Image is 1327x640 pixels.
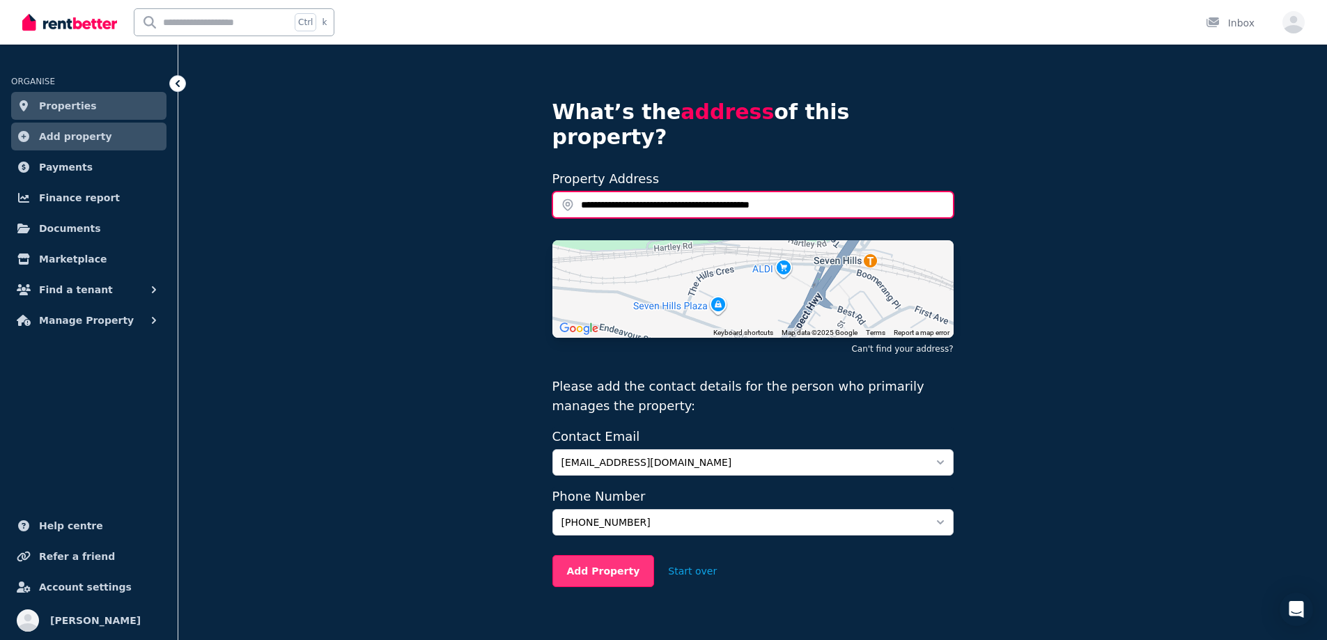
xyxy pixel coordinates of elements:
[713,328,773,338] button: Keyboard shortcuts
[39,548,115,565] span: Refer a friend
[50,612,141,629] span: [PERSON_NAME]
[552,487,954,506] label: Phone Number
[552,509,954,536] button: [PHONE_NUMBER]
[39,97,97,114] span: Properties
[11,306,166,334] button: Manage Property
[11,573,166,601] a: Account settings
[1280,593,1313,626] div: Open Intercom Messenger
[39,189,120,206] span: Finance report
[851,343,953,354] button: Can't find your address?
[866,329,885,336] a: Terms (opens in new tab)
[681,100,774,124] span: address
[11,543,166,570] a: Refer a friend
[552,449,954,476] button: [EMAIL_ADDRESS][DOMAIN_NAME]
[11,184,166,212] a: Finance report
[295,13,316,31] span: Ctrl
[39,220,101,237] span: Documents
[39,159,93,175] span: Payments
[561,455,925,469] span: [EMAIL_ADDRESS][DOMAIN_NAME]
[11,214,166,242] a: Documents
[22,12,117,33] img: RentBetter
[39,579,132,595] span: Account settings
[11,276,166,304] button: Find a tenant
[11,123,166,150] a: Add property
[39,312,134,329] span: Manage Property
[552,555,655,587] button: Add Property
[39,281,113,298] span: Find a tenant
[556,320,602,338] a: Click to see this area on Google Maps
[556,320,602,338] img: Google
[561,515,925,529] span: [PHONE_NUMBER]
[11,512,166,540] a: Help centre
[552,377,954,416] p: Please add the contact details for the person who primarily manages the property:
[39,251,107,267] span: Marketplace
[322,17,327,28] span: k
[11,92,166,120] a: Properties
[552,171,660,186] label: Property Address
[552,100,954,150] h4: What’s the of this property?
[11,77,55,86] span: ORGANISE
[39,128,112,145] span: Add property
[552,427,954,446] label: Contact Email
[654,556,731,586] button: Start over
[1206,16,1255,30] div: Inbox
[39,517,103,534] span: Help centre
[782,329,857,336] span: Map data ©2025 Google
[894,329,949,336] a: Report a map error
[11,153,166,181] a: Payments
[11,245,166,273] a: Marketplace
